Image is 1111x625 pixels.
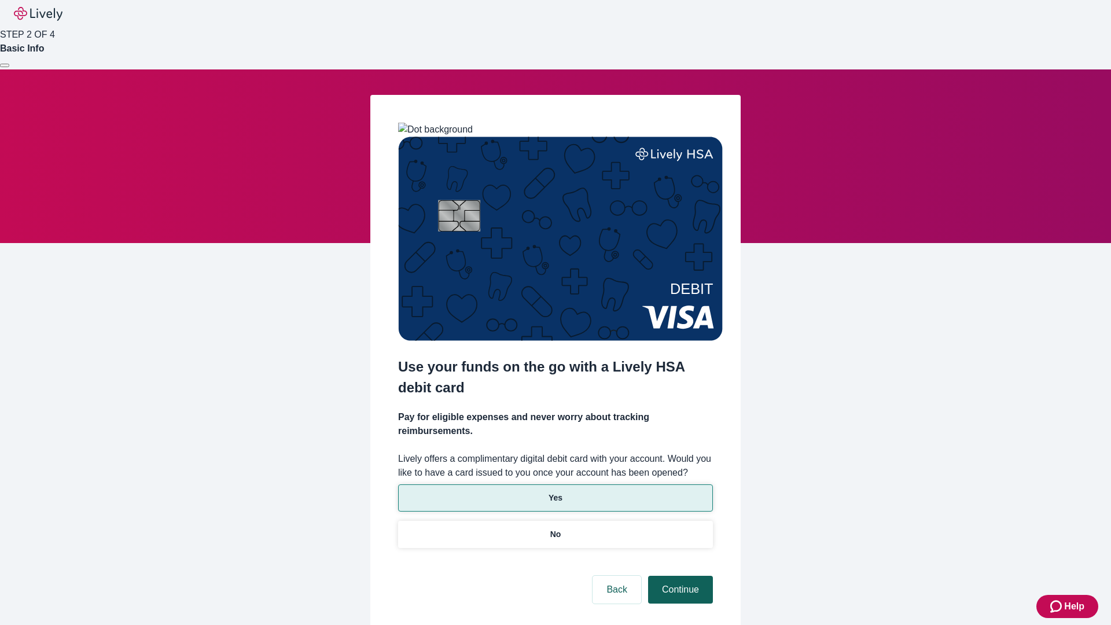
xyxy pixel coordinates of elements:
[398,137,723,341] img: Debit card
[648,576,713,604] button: Continue
[398,410,713,438] h4: Pay for eligible expenses and never worry about tracking reimbursements.
[593,576,641,604] button: Back
[398,356,713,398] h2: Use your funds on the go with a Lively HSA debit card
[550,528,561,541] p: No
[398,521,713,548] button: No
[398,452,713,480] label: Lively offers a complimentary digital debit card with your account. Would you like to have a card...
[14,7,62,21] img: Lively
[1050,600,1064,613] svg: Zendesk support icon
[398,123,473,137] img: Dot background
[398,484,713,512] button: Yes
[1036,595,1098,618] button: Zendesk support iconHelp
[549,492,562,504] p: Yes
[1064,600,1084,613] span: Help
